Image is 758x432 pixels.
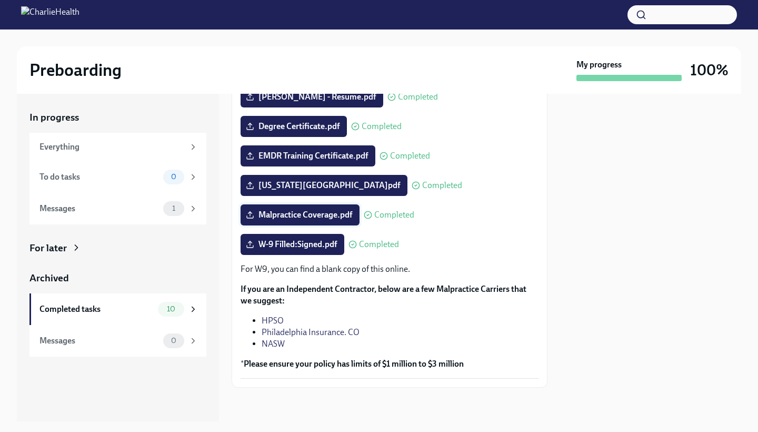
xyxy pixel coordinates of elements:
[248,92,376,102] span: [PERSON_NAME] - Resume.pdf
[390,152,430,160] span: Completed
[166,204,182,212] span: 1
[262,339,285,349] a: NASW
[39,141,184,153] div: Everything
[29,241,67,255] div: For later
[29,193,206,224] a: Messages1
[241,263,538,275] p: For W9, you can find a blank copy of this online.
[161,305,182,313] span: 10
[422,181,462,190] span: Completed
[241,284,526,306] strong: If you are an Independent Contractor, below are a few Malpractice Carriers that we suggest:
[241,116,347,137] label: Degree Certificate.pdf
[29,60,122,81] h2: Preboarding
[241,175,407,196] label: [US_STATE][GEOGRAPHIC_DATA]pdf
[241,204,360,225] label: Malpractice Coverage.pdf
[39,203,159,214] div: Messages
[241,234,344,255] label: W-9 Filled:Signed.pdf
[29,325,206,357] a: Messages0
[248,239,337,250] span: W-9 Filled:Signed.pdf
[576,59,622,71] strong: My progress
[374,211,414,219] span: Completed
[244,359,464,369] strong: Please ensure your policy has limits of $1 million to $3 million
[241,145,375,166] label: EMDR Training Certificate.pdf
[29,161,206,193] a: To do tasks0
[690,61,729,80] h3: 100%
[359,240,399,249] span: Completed
[165,173,183,181] span: 0
[29,133,206,161] a: Everything
[362,122,402,131] span: Completed
[21,6,79,23] img: CharlieHealth
[165,337,183,345] span: 0
[262,316,284,326] a: HPSO
[248,180,400,191] span: [US_STATE][GEOGRAPHIC_DATA]pdf
[29,111,206,124] a: In progress
[29,241,206,255] a: For later
[39,171,159,183] div: To do tasks
[241,86,383,107] label: [PERSON_NAME] - Resume.pdf
[29,271,206,285] a: Archived
[398,93,438,101] span: Completed
[248,121,340,132] span: Degree Certificate.pdf
[39,335,159,347] div: Messages
[262,327,360,337] a: Philadelphia Insurance. CO
[248,210,352,220] span: Malpractice Coverage.pdf
[39,303,154,315] div: Completed tasks
[248,151,368,161] span: EMDR Training Certificate.pdf
[29,293,206,325] a: Completed tasks10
